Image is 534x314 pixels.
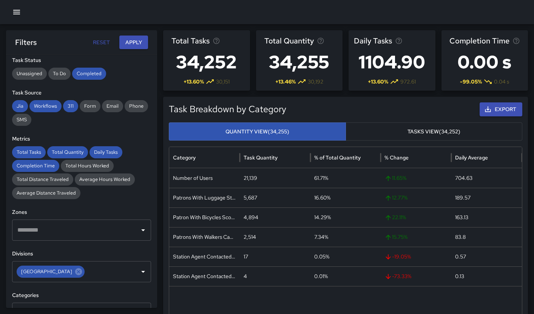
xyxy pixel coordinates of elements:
[314,154,361,161] div: % of Total Quantity
[80,102,100,110] span: Form
[89,36,113,49] button: Reset
[169,188,240,207] div: Patrons With Luggage Stroller Carts Wagons
[90,146,122,158] div: Daily Tasks
[346,122,523,141] button: Tasks View(34,252)
[12,135,151,143] h6: Metrics
[455,154,488,161] div: Daily Average
[173,154,196,161] div: Category
[400,78,416,85] span: 972.61
[384,227,448,247] span: 15.75 %
[15,36,37,48] h6: Filters
[384,154,409,161] div: % Change
[384,169,448,188] span: 11.65 %
[213,37,220,45] svg: Total number of tasks in the selected period, compared to the previous period.
[240,266,310,286] div: 4
[169,207,240,227] div: Patron With Bicycles Scooters Electric Scooters
[102,102,123,110] span: Email
[308,78,323,85] span: 30,192
[310,247,381,266] div: 0.05%
[12,173,73,186] div: Total Distance Traveled
[125,102,148,110] span: Phone
[119,36,148,49] button: Apply
[90,148,122,156] span: Daily Tasks
[61,162,114,170] span: Total Hours Worked
[125,100,148,112] div: Phone
[451,227,522,247] div: 83.8
[12,100,28,112] div: Jia
[354,47,430,77] h3: 1104.90
[12,114,31,126] div: SMS
[75,176,135,183] span: Average Hours Worked
[29,102,62,110] span: Workflows
[12,187,80,199] div: Average Distance Traveled
[451,266,522,286] div: 0.13
[480,102,522,116] button: Export
[171,35,210,47] span: Total Tasks
[240,188,310,207] div: 5,687
[72,68,106,80] div: Completed
[169,103,433,115] h5: Task Breakdown by Category
[449,35,509,47] span: Completion Time
[317,37,324,45] svg: Total task quantity in the selected period, compared to the previous period.
[384,267,448,286] span: -73.33 %
[171,47,241,77] h3: 34,252
[240,207,310,227] div: 4,894
[75,173,135,186] div: Average Hours Worked
[395,37,403,45] svg: Average number of tasks per day in the selected period, compared to the previous period.
[368,78,388,85] span: + 13.60 %
[244,154,278,161] div: Task Quantity
[12,116,31,124] span: SMS
[240,227,310,247] div: 2,514
[384,188,448,207] span: 12.77 %
[512,37,520,45] svg: Average time taken to complete tasks in the selected period, compared to the previous period.
[80,100,100,112] div: Form
[451,207,522,227] div: 163.13
[12,176,73,183] span: Total Distance Traveled
[169,247,240,266] div: Station Agent Contacted Police- Threat/Assault between patron & Attendant
[264,47,334,77] h3: 34,255
[310,266,381,286] div: 0.01%
[216,78,230,85] span: 30,151
[63,100,78,112] div: 311
[240,247,310,266] div: 17
[310,207,381,227] div: 14.29%
[12,146,46,158] div: Total Tasks
[12,56,151,65] h6: Task Status
[12,160,59,172] div: Completion Time
[384,247,448,266] span: -19.05 %
[264,35,314,47] span: Total Quantity
[12,291,151,300] h6: Categories
[138,266,148,277] button: Open
[494,78,509,85] span: 0.04 s
[451,188,522,207] div: 189.57
[12,68,47,80] div: Unassigned
[310,168,381,188] div: 61.71%
[169,266,240,286] div: Station Agent Contacted Police - Threat/Assault between patrons
[310,227,381,247] div: 7.34%
[169,227,240,247] div: Patrons With Walkers Canes Wheelchair
[384,208,448,227] span: 22.11 %
[12,208,151,217] h6: Zones
[12,89,151,97] h6: Task Source
[17,268,77,275] span: [GEOGRAPHIC_DATA]
[12,102,28,110] span: Jia
[12,148,46,156] span: Total Tasks
[451,168,522,188] div: 704.63
[12,70,47,77] span: Unassigned
[354,35,392,47] span: Daily Tasks
[12,250,151,258] h6: Divisions
[169,122,346,141] button: Quantity View(34,255)
[138,225,148,235] button: Open
[275,78,296,85] span: + 13.46 %
[17,266,85,278] div: [GEOGRAPHIC_DATA]
[184,78,204,85] span: + 13.60 %
[48,70,71,77] span: To Do
[460,78,482,85] span: -99.05 %
[47,148,88,156] span: Total Quantity
[169,168,240,188] div: Number of Users
[240,168,310,188] div: 21,139
[47,146,88,158] div: Total Quantity
[12,162,59,170] span: Completion Time
[102,100,123,112] div: Email
[63,102,78,110] span: 311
